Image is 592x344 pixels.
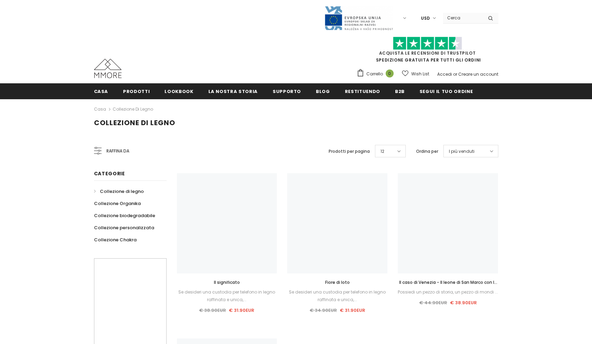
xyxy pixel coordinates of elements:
span: € 31.90EUR [340,307,365,314]
a: Creare un account [458,71,498,77]
a: Lookbook [165,83,193,99]
a: Carrello 0 [357,69,397,79]
span: Il caso di Venezia - Il leone di San Marco con la scritta [399,279,497,293]
span: Lookbook [165,88,193,95]
span: or [453,71,457,77]
img: Javni Razpis [324,6,393,31]
a: Accedi [437,71,452,77]
a: Wish List [402,68,429,80]
span: € 38.90EUR [199,307,226,314]
span: Casa [94,88,109,95]
span: Carrello [366,71,383,77]
img: Fidati di Pilot Stars [393,37,462,50]
span: Collezione Chakra [94,236,137,243]
div: Possiedi un pezzo di storia, un pezzo di mondi ... [398,288,498,296]
span: € 38.90EUR [450,299,477,306]
a: Collezione di legno [113,106,153,112]
a: Il caso di Venezia - Il leone di San Marco con la scritta [398,279,498,286]
label: Prodotti per pagina [329,148,370,155]
a: Collezione Organika [94,197,141,210]
span: Il significato [214,279,240,285]
a: Prodotti [123,83,150,99]
a: La nostra storia [208,83,258,99]
span: € 44.90EUR [419,299,447,306]
a: Restituendo [345,83,380,99]
a: Casa [94,105,106,113]
a: Collezione biodegradabile [94,210,155,222]
a: Collezione personalizzata [94,222,154,234]
span: Collezione Organika [94,200,141,207]
span: I più venduti [449,148,474,155]
span: 12 [380,148,384,155]
span: Restituendo [345,88,380,95]
span: Categorie [94,170,125,177]
a: B2B [395,83,405,99]
span: B2B [395,88,405,95]
span: € 31.90EUR [229,307,254,314]
span: La nostra storia [208,88,258,95]
span: Blog [316,88,330,95]
span: USD [421,15,430,22]
a: Blog [316,83,330,99]
span: Collezione biodegradabile [94,212,155,219]
span: Segui il tuo ordine [420,88,473,95]
a: Acquista le recensioni di TrustPilot [379,50,476,56]
input: Search Site [443,13,483,23]
a: Collezione di legno [94,185,144,197]
span: SPEDIZIONE GRATUITA PER TUTTI GLI ORDINI [357,40,498,63]
span: Fiore di loto [325,279,350,285]
span: € 34.90EUR [310,307,337,314]
a: Segui il tuo ordine [420,83,473,99]
a: supporto [273,83,301,99]
span: Collezione di legno [100,188,144,195]
span: Collezione personalizzata [94,224,154,231]
a: Fiore di loto [287,279,387,286]
a: Collezione Chakra [94,234,137,246]
span: Prodotti [123,88,150,95]
div: Se desideri una custodia per telefono in legno raffinata e unica,... [177,288,277,304]
a: Il significato [177,279,277,286]
span: supporto [273,88,301,95]
img: Casi MMORE [94,59,122,78]
span: Wish List [411,71,429,77]
label: Ordina per [416,148,438,155]
span: 0 [386,69,394,77]
div: Se desideri una custodia per telefono in legno raffinata e unica,... [287,288,387,304]
span: Raffina da [106,147,129,155]
a: Javni Razpis [324,15,393,21]
span: Collezione di legno [94,118,175,128]
a: Casa [94,83,109,99]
